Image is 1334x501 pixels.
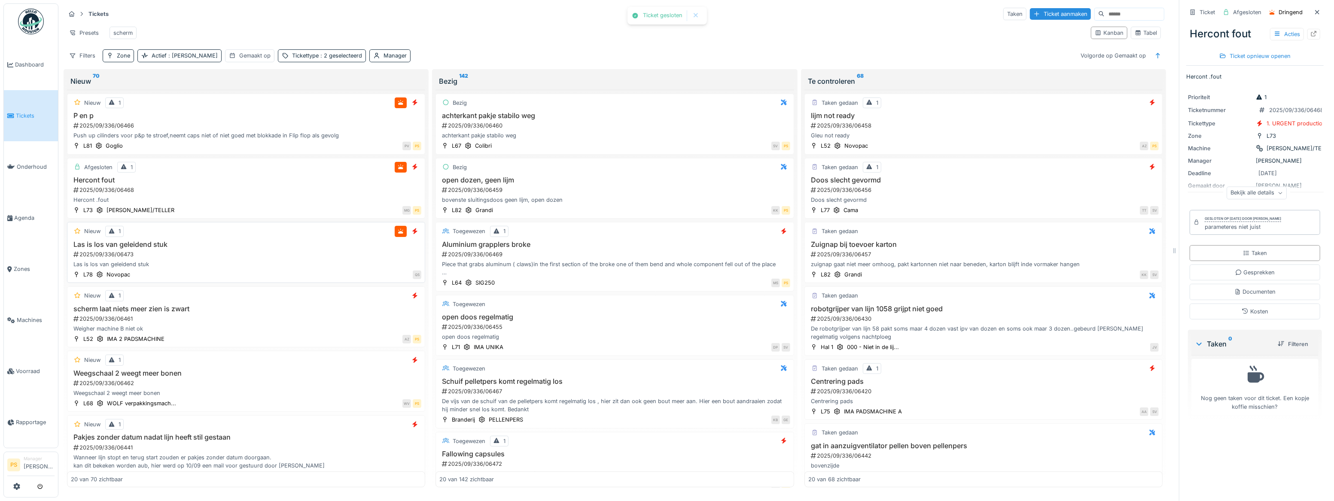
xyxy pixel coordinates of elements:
[14,214,55,222] span: Agenda
[808,131,1159,140] div: Gleu not ready
[73,315,421,323] div: 2025/09/336/06461
[1243,249,1267,257] div: Taken
[821,407,830,416] div: L75
[1140,206,1148,215] div: TT
[439,475,494,483] div: 20 van 142 zichtbaar
[808,462,1159,470] div: bovenzijde
[782,206,790,215] div: PS
[1267,132,1276,140] div: L73
[1256,93,1267,101] div: 1
[844,142,868,150] div: Novopac
[1274,338,1312,350] div: Filteren
[84,163,113,171] div: Afgesloten
[808,475,861,483] div: 20 van 68 zichtbaar
[71,240,421,249] h3: Las is los van geleidend stuk
[83,142,92,150] div: L81
[71,131,421,140] div: Push up cilinders voor p&p te stroef,neemt caps niet of niet goed met blokkade in Flip flop als g...
[453,364,485,373] div: Toegewezen
[1216,50,1294,62] div: Ticket opnieuw openen
[4,346,58,397] a: Voorraad
[808,240,1159,249] h3: Zuignap bij toevoer karton
[782,416,790,424] div: GE
[1150,270,1159,279] div: SV
[844,206,858,214] div: Cama
[71,433,421,441] h3: Pakjes zonder datum nadat lijn heeft stil gestaan
[489,416,523,424] div: PELLENPERS
[1234,288,1276,296] div: Documenten
[71,453,421,470] div: Wanneer lijn stopt en terug start zouden er pakjes zonder datum doorgaan. kan dit bekeken worden ...
[402,399,411,408] div: WV
[441,323,790,331] div: 2025/09/336/06455
[16,367,55,375] span: Voorraad
[1150,206,1159,215] div: SV
[4,39,58,90] a: Dashboard
[1188,169,1252,177] div: Deadline
[1197,363,1313,411] div: Nog geen taken voor dit ticket. Een kopje koffie misschien?
[1195,339,1271,349] div: Taken
[453,300,485,308] div: Toegewezen
[821,343,833,351] div: Hal 1
[822,227,858,235] div: Taken gedaan
[73,186,421,194] div: 2025/09/336/06468
[1235,268,1275,276] div: Gesprekken
[113,29,133,37] div: scherm
[1003,8,1026,20] div: Taken
[1150,142,1159,150] div: PS
[1188,106,1252,114] div: Ticketnummer
[413,335,421,343] div: PS
[292,52,362,60] div: Tickettype
[1150,407,1159,416] div: SV
[7,458,20,471] li: PS
[1140,270,1148,279] div: KK
[1258,169,1277,177] div: [DATE]
[17,316,55,324] span: Machines
[810,121,1159,130] div: 2025/09/336/06458
[857,76,864,86] sup: 68
[239,52,271,60] div: Gemaakt op
[1188,157,1322,165] div: [PERSON_NAME]
[503,437,506,445] div: 1
[876,163,878,171] div: 1
[83,206,93,214] div: L73
[107,335,164,343] div: IMA 2 PADSMACHINE
[847,343,899,351] div: 000 - Niet in de lij...
[4,192,58,243] a: Agenda
[1186,23,1324,45] div: Hercont fout
[84,227,101,235] div: Nieuw
[14,265,55,273] span: Zones
[439,131,790,140] div: achterkant pakje stabilo weg
[402,206,411,215] div: MG
[808,305,1159,313] h3: robotgrijper van lijn 1058 grijpt niet goed
[4,141,58,192] a: Onderhoud
[167,52,218,59] span: : [PERSON_NAME]
[810,315,1159,323] div: 2025/09/336/06430
[822,99,858,107] div: Taken gedaan
[4,243,58,295] a: Zones
[16,112,55,120] span: Tickets
[65,49,99,62] div: Filters
[503,227,506,235] div: 1
[119,227,121,235] div: 1
[1140,407,1148,416] div: AA
[106,142,123,150] div: Goglio
[439,260,790,276] div: Piece that grabs aluminum ( claws)in the first section of the broke one of them bend and whole co...
[439,377,790,386] h3: Schuif pelletpers komt regelmatig los
[107,399,176,407] div: WOLF verpakkingsmach...
[821,142,831,150] div: L52
[1269,106,1324,114] div: 2025/09/336/06468
[73,379,421,387] div: 2025/09/336/06462
[107,206,174,214] div: [PERSON_NAME]/TELLER
[439,196,790,204] div: bovenste sluitingsdoos geen lijm, open dozen
[4,397,58,448] a: Rapportage
[810,250,1159,258] div: 2025/09/336/06457
[1150,343,1159,352] div: JV
[452,279,462,287] div: L64
[71,260,421,268] div: Las is los van geleidend stuk
[876,364,878,373] div: 1
[439,470,790,478] div: One finger doen't work correctly - fallow a capsule every time.
[439,450,790,458] h3: Fallowing capsules
[782,343,790,352] div: SV
[84,99,101,107] div: Nieuw
[771,142,780,150] div: SV
[4,90,58,141] a: Tickets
